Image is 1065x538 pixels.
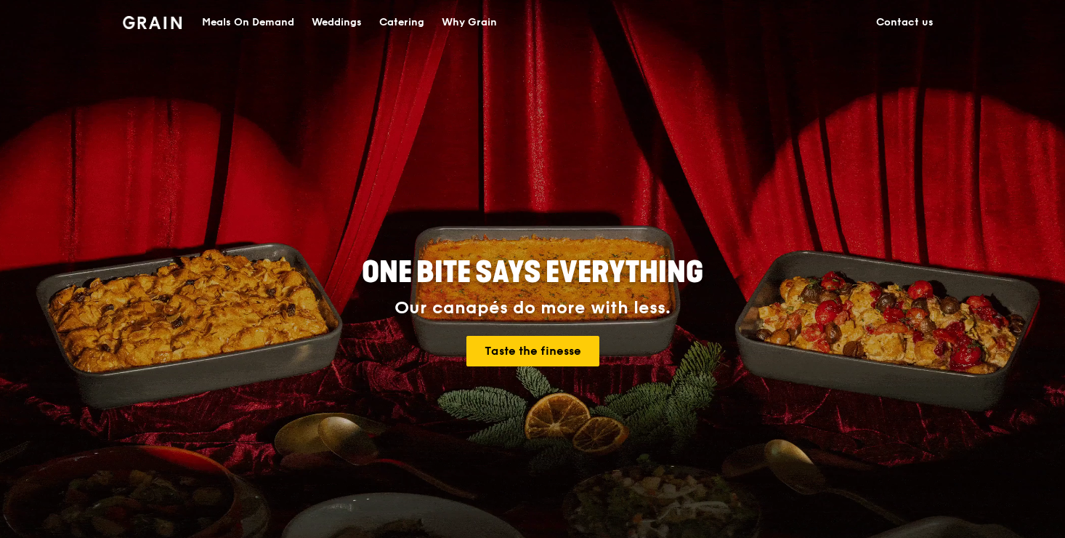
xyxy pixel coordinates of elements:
span: ONE BITE SAYS EVERYTHING [362,255,703,290]
img: Grain [123,16,182,29]
div: Our canapés do more with less. [271,298,794,318]
a: Taste the finesse [466,336,599,366]
a: Weddings [303,1,370,44]
div: Catering [379,1,424,44]
div: Meals On Demand [202,1,294,44]
a: Catering [370,1,433,44]
a: Why Grain [433,1,506,44]
a: Contact us [867,1,942,44]
div: Why Grain [442,1,497,44]
div: Weddings [312,1,362,44]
